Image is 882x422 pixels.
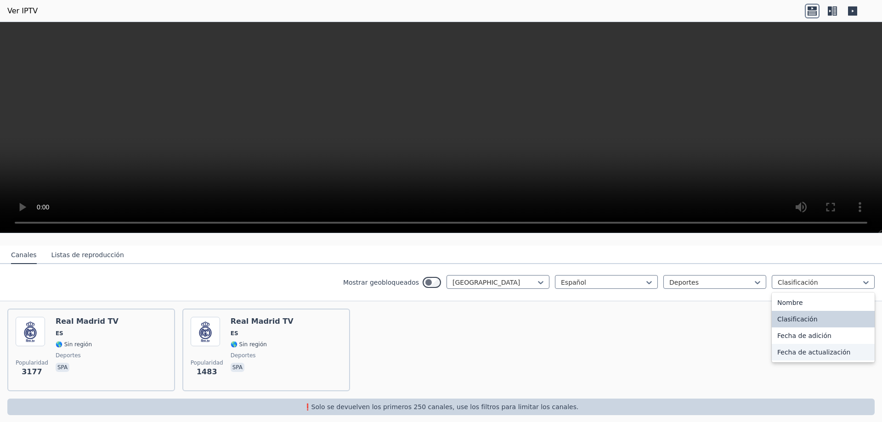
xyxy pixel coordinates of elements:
font: Nombre [777,299,803,306]
font: Popularidad [16,360,48,366]
font: Listas de reproducción [51,251,124,259]
button: Listas de reproducción [51,247,124,264]
button: Canales [11,247,37,264]
font: Real Madrid TV [231,317,294,326]
font: 🌎 Sin región [56,341,92,348]
font: Fecha de actualización [777,349,850,356]
img: Real Madrid TV [16,317,45,346]
a: Ver IPTV [7,6,38,17]
font: Popularidad [191,360,223,366]
font: spa [57,364,68,371]
font: spa [232,364,243,371]
font: Real Madrid TV [56,317,119,326]
font: ES [56,330,63,337]
font: deportes [231,352,256,359]
font: 3177 [22,367,42,376]
font: Mostrar geobloqueados [343,279,419,286]
font: Clasificación [777,315,818,323]
font: Canales [11,251,37,259]
font: ES [231,330,238,337]
font: ❗️Solo se devuelven los primeros 250 canales, use los filtros para limitar los canales. [304,403,579,411]
font: 1483 [197,367,217,376]
font: Fecha de adición [777,332,831,339]
font: deportes [56,352,81,359]
img: Real Madrid TV [191,317,220,346]
font: 🌎 Sin región [231,341,267,348]
font: Ver IPTV [7,6,38,15]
